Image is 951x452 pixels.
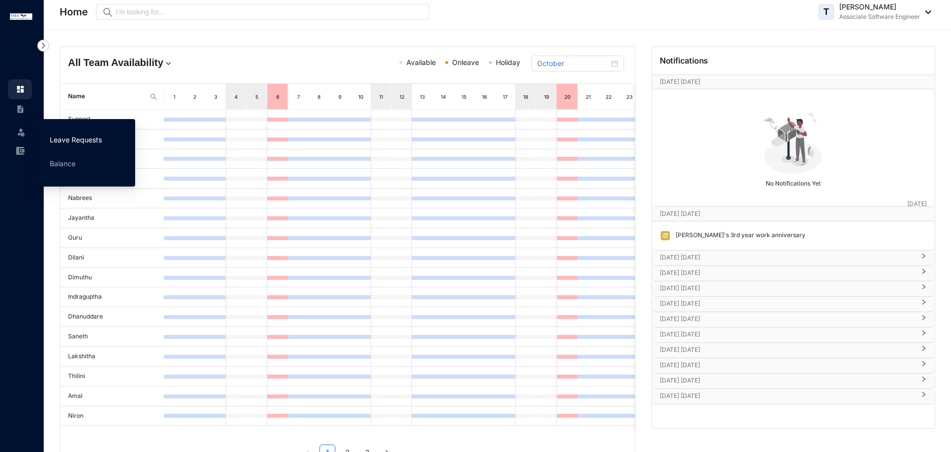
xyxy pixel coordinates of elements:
p: Associate Software Engineer [839,12,920,22]
td: Guru [60,228,163,248]
img: home.c6720e0a13eba0172344.svg [16,85,25,94]
input: Select month [537,58,609,69]
img: logo [10,13,32,20]
div: 16 [480,92,488,102]
div: [DATE] [DATE] [652,374,935,388]
li: Contracts [8,99,32,119]
div: 10 [357,92,365,102]
div: 20 [563,92,571,102]
div: 19 [543,92,551,102]
p: Home [60,5,88,19]
div: 22 [605,92,613,102]
span: right [921,288,927,290]
div: [DATE] [DATE] [652,251,935,265]
td: Indraguptha [60,287,163,307]
p: [DATE] [DATE] [660,314,915,324]
div: 21 [584,92,592,102]
div: [DATE] [DATE] [652,281,935,296]
td: Dhanuddare [60,307,163,327]
span: right [921,272,927,274]
img: anniversary.d4fa1ee0abd6497b2d89d817e415bd57.svg [660,230,671,241]
p: No Notifications Yet [655,176,932,189]
div: 9 [336,92,344,102]
div: 2 [191,92,199,102]
div: 7 [295,92,303,102]
p: [DATE] [DATE] [660,253,915,262]
div: 5 [253,92,261,102]
td: Jayantha [60,208,163,228]
span: Available [406,58,436,66]
div: 8 [315,92,323,102]
p: [DATE] [DATE] [660,376,915,386]
div: [DATE] [DATE] [652,266,935,281]
p: [DATE] [DATE] [660,345,915,355]
p: Notifications [660,55,709,66]
span: Name [68,92,146,101]
div: 18 [522,92,530,102]
img: contract-unselected.99e2b2107c0a7dd48938.svg [16,105,25,114]
td: Saneth [60,327,163,347]
p: [DATE] [DATE] [660,299,915,309]
td: Nabrees [60,189,163,208]
div: 17 [501,92,509,102]
input: I’m looking for... [116,6,423,17]
p: [DATE] [DATE] [660,283,915,293]
img: no-notification-yet.99f61bb71409b19b567a5111f7a484a1.svg [759,107,827,176]
img: dropdown-black.8e83cc76930a90b1a4fdb6d089b7bf3a.svg [920,10,931,14]
span: Holiday [496,58,520,66]
p: [DATE] [DATE] [660,77,907,87]
div: 14 [439,92,447,102]
a: Leave Requests [50,135,102,144]
td: Lakshitha [60,347,163,367]
span: Onleave [452,58,479,66]
div: 11 [377,92,385,102]
a: Balance [50,159,76,168]
img: search.8ce656024d3affaeffe32e5b30621cb7.svg [150,93,158,101]
li: Home [8,79,32,99]
p: [DATE] [DATE] [660,329,915,339]
span: T [823,7,829,16]
div: 23 [626,92,634,102]
p: [DATE] [DATE] [660,391,915,401]
div: [DATE] [DATE] [652,358,935,373]
div: 4 [232,92,240,102]
span: right [921,349,927,351]
div: 12 [398,92,406,102]
span: right [921,395,927,397]
span: right [921,303,927,305]
h4: All Team Availability [68,56,254,69]
div: 15 [460,92,468,102]
span: right [921,334,927,336]
td: Support [60,110,163,129]
div: 1 [170,92,178,102]
div: [DATE] [DATE] [652,327,935,342]
p: [DATE] [907,199,927,209]
li: Expenses [8,141,32,161]
td: Niron [60,406,163,426]
span: right [921,319,927,321]
td: Amal [60,387,163,406]
p: [DATE] [DATE] [660,268,915,278]
div: 13 [418,92,426,102]
p: [DATE] [DATE] [660,209,907,219]
div: [DATE] [DATE] [652,312,935,327]
td: Thilini [60,367,163,387]
div: 3 [212,92,220,102]
td: Dimuthu [60,268,163,288]
img: expense-unselected.2edcf0507c847f3e9e96.svg [16,146,25,155]
img: dropdown.780994ddfa97fca24b89f58b1de131fa.svg [163,59,173,68]
span: right [921,380,927,382]
span: right [921,257,927,259]
td: Dilani [60,248,163,268]
p: [PERSON_NAME]'s 3rd year work anniversary [671,230,805,241]
div: [DATE] [DATE] [652,389,935,404]
div: 6 [274,92,282,102]
img: leave-unselected.2934df6273408c3f84d9.svg [16,127,26,137]
div: [DATE] [DATE] [652,343,935,358]
p: [PERSON_NAME] [839,2,920,12]
div: [DATE] [DATE][DATE] [652,207,935,221]
div: [DATE] [DATE] [652,297,935,312]
img: nav-icon-right.af6afadce00d159da59955279c43614e.svg [37,40,49,52]
p: [DATE] [DATE] [660,360,915,370]
span: right [921,365,927,367]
